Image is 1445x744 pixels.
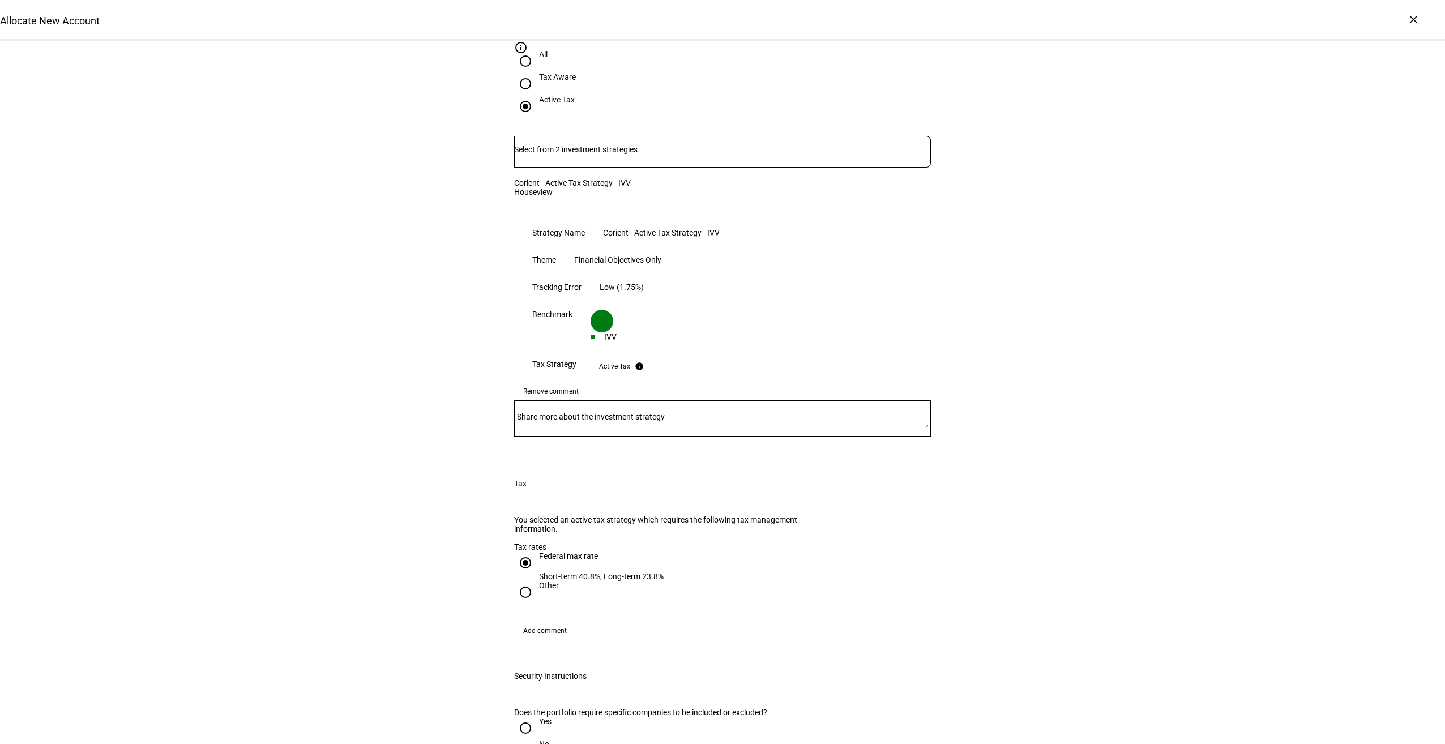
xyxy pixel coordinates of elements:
[539,581,559,590] div: Other
[635,362,644,371] mat-icon: info
[523,382,579,400] span: Remove comment
[514,178,931,187] div: Corient - Active Tax Strategy - IVV
[514,382,588,400] button: Remove comment
[532,255,556,264] div: Theme
[574,255,661,264] div: Financial Objectives Only
[514,145,931,154] input: Number
[604,332,617,341] div: IVV
[523,622,567,640] span: Add comment
[514,515,806,533] div: You selected an active tax strategy which requires the following tax management information.
[532,360,576,369] div: Tax Strategy
[539,717,552,726] div: Yes
[599,362,630,371] div: Active Tax
[514,708,806,717] div: Does the portfolio require specific companies to be included or excluded?
[514,542,931,551] div: Tax rates
[514,672,587,681] div: Security Instructions
[539,72,576,82] div: Tax Aware
[1404,10,1422,28] div: ×
[517,412,665,421] mat-label: Share more about the investment strategy
[600,283,644,292] div: Low (1.75%)
[532,283,582,292] div: Tracking Error
[514,187,931,196] div: Houseview
[539,551,664,561] div: Federal max rate
[514,622,576,640] button: Add comment
[539,572,664,581] div: Short-term 40.8%, Long-term 23.8%
[514,41,528,54] mat-icon: info_outline
[603,228,720,237] div: Corient - Active Tax Strategy - IVV
[532,228,585,237] div: Strategy Name
[539,50,548,59] div: All
[532,310,572,319] div: Benchmark
[539,95,575,104] div: Active Tax
[514,32,931,50] plt-strategy-filter-column-header: Tax Strategy
[514,479,527,488] div: Tax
